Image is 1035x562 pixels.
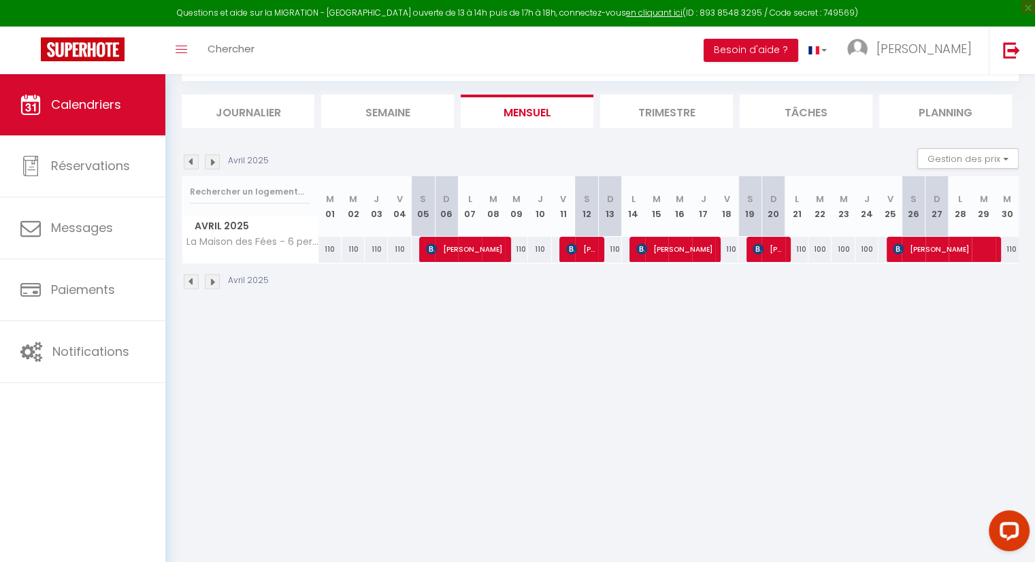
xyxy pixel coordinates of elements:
[626,7,683,18] a: en cliquant ici
[51,219,113,236] span: Messages
[770,193,777,205] abbr: D
[785,176,808,237] th: 21
[374,193,379,205] abbr: J
[51,96,121,113] span: Calendriers
[349,193,357,205] abbr: M
[816,193,824,205] abbr: M
[182,216,318,236] span: Avril 2025
[388,237,411,262] div: 110
[190,180,310,204] input: Rechercher un logement...
[1003,42,1020,59] img: logout
[910,193,917,205] abbr: S
[365,237,388,262] div: 110
[52,343,129,360] span: Notifications
[653,193,661,205] abbr: M
[342,237,365,262] div: 110
[575,176,598,237] th: 12
[958,193,962,205] abbr: L
[51,157,130,174] span: Réservations
[808,176,832,237] th: 22
[435,176,458,237] th: 06
[747,193,753,205] abbr: S
[878,176,902,237] th: 25
[443,193,450,205] abbr: D
[208,42,254,56] span: Chercher
[979,193,987,205] abbr: M
[182,95,314,128] li: Journalier
[228,154,269,167] p: Avril 2025
[426,236,503,262] span: [PERSON_NAME]
[228,274,269,287] p: Avril 2025
[855,176,878,237] th: 24
[461,95,593,128] li: Mensuel
[879,95,1012,128] li: Planning
[893,236,993,262] span: [PERSON_NAME]
[388,176,411,237] th: 04
[715,237,738,262] div: 110
[645,176,668,237] th: 15
[326,193,334,205] abbr: M
[321,95,454,128] li: Semaine
[1003,193,1011,205] abbr: M
[704,39,798,62] button: Besoin d'aide ?
[412,176,435,237] th: 05
[837,27,989,74] a: ... [PERSON_NAME]
[785,237,808,262] div: 110
[41,37,125,61] img: Super Booking
[864,193,870,205] abbr: J
[468,193,472,205] abbr: L
[606,193,613,205] abbr: D
[584,193,590,205] abbr: S
[740,95,872,128] li: Tâches
[318,176,342,237] th: 01
[636,236,713,262] span: [PERSON_NAME]
[840,193,848,205] abbr: M
[902,176,925,237] th: 26
[458,176,481,237] th: 07
[482,176,505,237] th: 08
[723,193,729,205] abbr: V
[566,236,597,262] span: [PERSON_NAME]
[701,193,706,205] abbr: J
[832,176,855,237] th: 23
[420,193,426,205] abbr: S
[876,40,972,57] span: [PERSON_NAME]
[847,39,868,59] img: ...
[996,176,1019,237] th: 30
[715,176,738,237] th: 18
[489,193,497,205] abbr: M
[505,176,528,237] th: 09
[795,193,799,205] abbr: L
[925,176,949,237] th: 27
[738,176,761,237] th: 19
[832,237,855,262] div: 100
[598,237,621,262] div: 110
[917,148,1019,169] button: Gestion des prix
[318,237,342,262] div: 110
[528,237,551,262] div: 110
[560,193,566,205] abbr: V
[631,193,636,205] abbr: L
[552,176,575,237] th: 11
[528,176,551,237] th: 10
[668,176,691,237] th: 16
[692,176,715,237] th: 17
[978,505,1035,562] iframe: LiveChat chat widget
[397,193,403,205] abbr: V
[197,27,265,74] a: Chercher
[934,193,940,205] abbr: D
[761,176,785,237] th: 20
[808,237,832,262] div: 100
[887,193,893,205] abbr: V
[184,237,321,247] span: La Maison des Fées - 6 pers - 12 min de [GEOGRAPHIC_DATA]
[598,176,621,237] th: 13
[537,193,542,205] abbr: J
[996,237,1019,262] div: 110
[753,236,783,262] span: [PERSON_NAME]
[512,193,521,205] abbr: M
[676,193,684,205] abbr: M
[949,176,972,237] th: 28
[855,237,878,262] div: 100
[51,281,115,298] span: Paiements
